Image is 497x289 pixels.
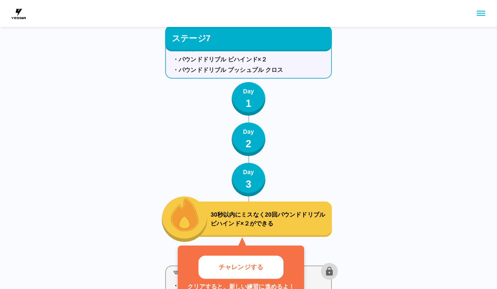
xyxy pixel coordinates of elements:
[232,163,265,196] button: Day3
[246,177,251,192] p: 3
[162,196,207,242] button: fire_icon
[232,82,265,116] button: Day1
[243,127,254,136] p: Day
[198,256,283,279] button: チャレンジする
[474,6,488,21] button: sidemenu
[246,96,251,111] p: 1
[172,32,211,45] p: ステージ7
[10,5,27,22] img: dummy
[246,136,251,151] p: 2
[243,87,254,96] p: Day
[232,122,265,156] button: Day2
[219,262,263,272] p: チャレンジする
[211,210,329,228] p: 30秒以内にミスなく20回パウンドドリブル ビハインド×２ができる
[173,66,324,74] p: ・パウンドドリブル プッシュプル クロス
[243,168,254,177] p: Day
[173,55,324,64] p: ・パウンドドリブル ビハインド×２
[171,197,199,231] img: fire_icon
